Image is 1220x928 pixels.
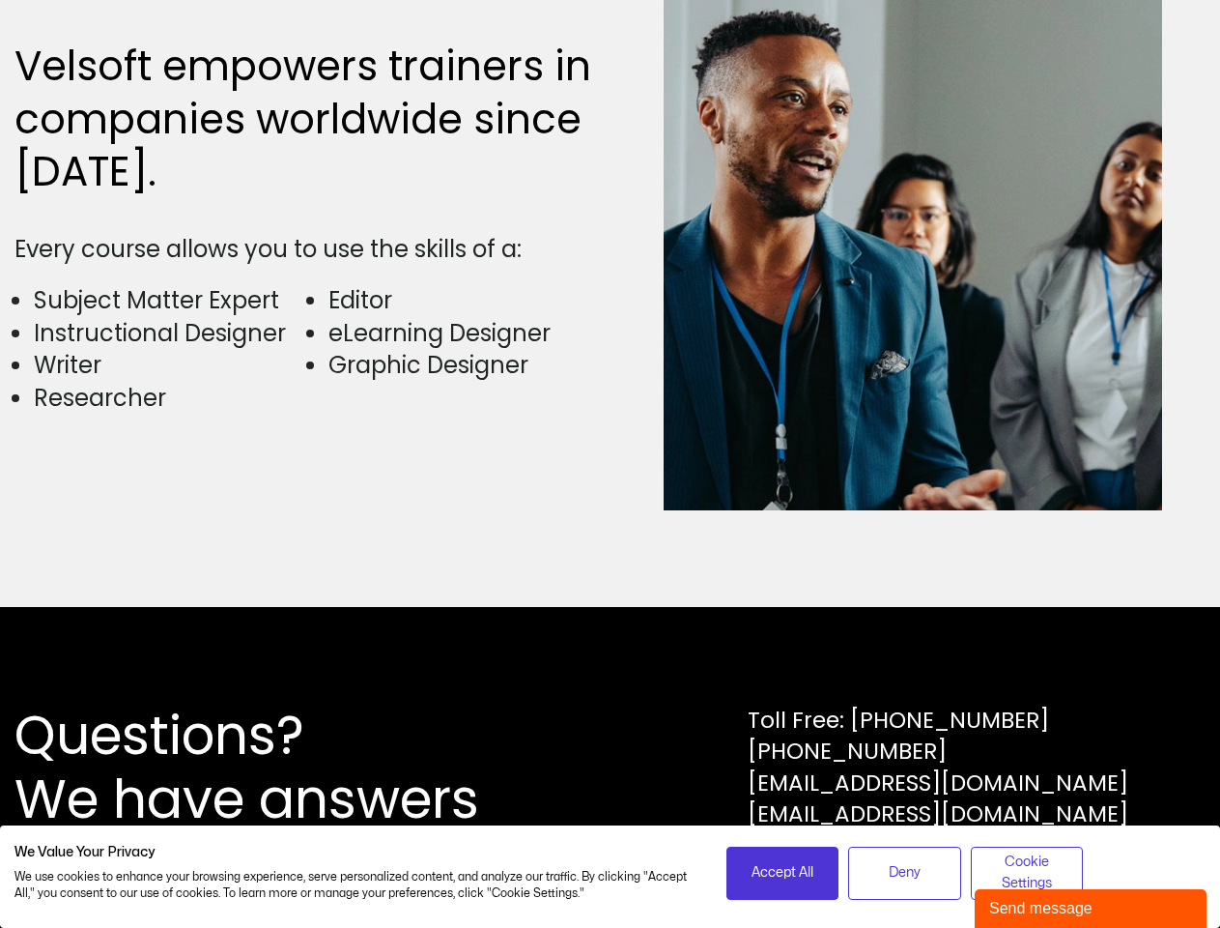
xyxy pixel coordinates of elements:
[34,284,305,317] li: Subject Matter Expert
[34,349,305,382] li: Writer
[971,847,1084,900] button: Adjust cookie preferences
[14,869,697,902] p: We use cookies to enhance your browsing experience, serve personalized content, and analyze our t...
[14,233,601,266] div: Every course allows you to use the skills of a:
[14,704,549,831] h2: Questions? We have answers
[34,317,305,350] li: Instructional Designer
[983,852,1071,895] span: Cookie Settings
[889,862,921,884] span: Deny
[328,349,600,382] li: Graphic Designer
[752,862,813,884] span: Accept All
[975,885,1210,928] iframe: chat widget
[328,317,600,350] li: eLearning Designer
[328,284,600,317] li: Editor
[726,847,839,900] button: Accept all cookies
[14,844,697,861] h2: We Value Your Privacy
[748,705,1128,829] div: Toll Free: [PHONE_NUMBER] [PHONE_NUMBER] [EMAIL_ADDRESS][DOMAIN_NAME] [EMAIL_ADDRESS][DOMAIN_NAME]
[14,41,601,199] h2: Velsoft empowers trainers in companies worldwide since [DATE].
[848,847,961,900] button: Deny all cookies
[34,382,305,415] li: Researcher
